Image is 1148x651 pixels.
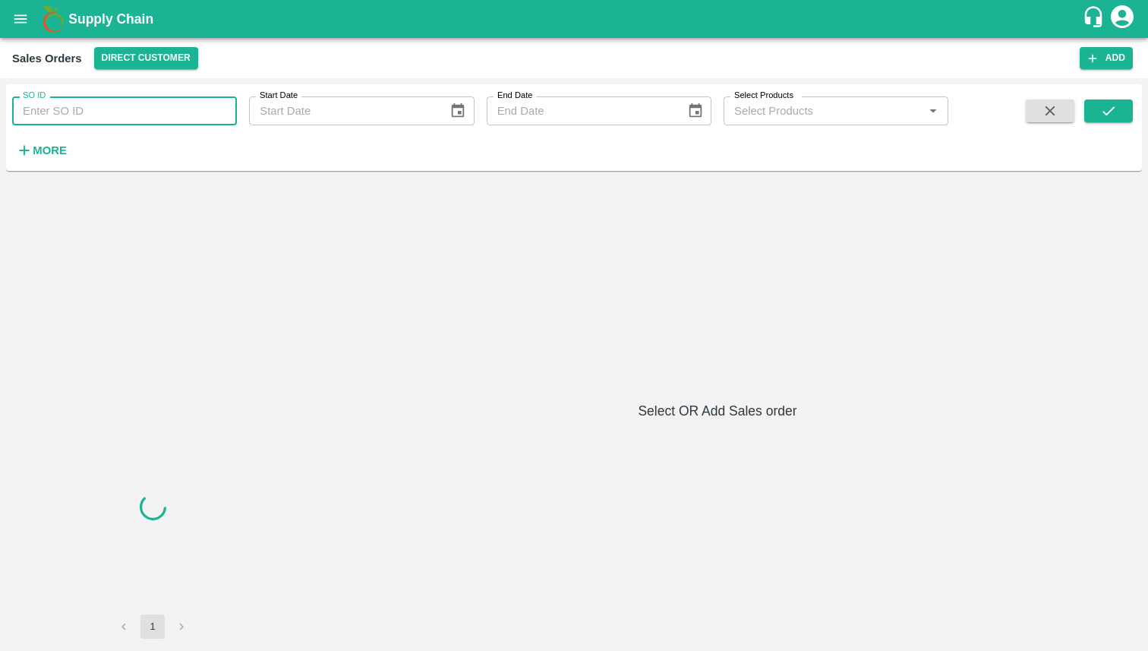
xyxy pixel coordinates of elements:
label: Start Date [260,90,298,102]
button: page 1 [140,615,165,639]
input: Enter SO ID [12,96,237,125]
button: Choose date [681,96,710,125]
button: open drawer [3,2,38,36]
strong: More [33,144,67,156]
button: Add [1080,47,1133,69]
a: Supply Chain [68,8,1082,30]
button: Choose date [443,96,472,125]
div: customer-support [1082,5,1109,33]
h6: Select OR Add Sales order [299,400,1136,422]
div: Sales Orders [12,49,82,68]
div: account of current user [1109,3,1136,35]
label: End Date [497,90,532,102]
button: More [12,137,71,163]
input: End Date [487,96,675,125]
label: SO ID [23,90,46,102]
input: Select Products [728,101,919,121]
input: Start Date [249,96,437,125]
nav: pagination navigation [109,615,196,639]
button: Select DC [94,47,198,69]
b: Supply Chain [68,11,153,27]
button: Open [923,101,943,121]
label: Select Products [734,90,793,102]
img: logo [38,4,68,34]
